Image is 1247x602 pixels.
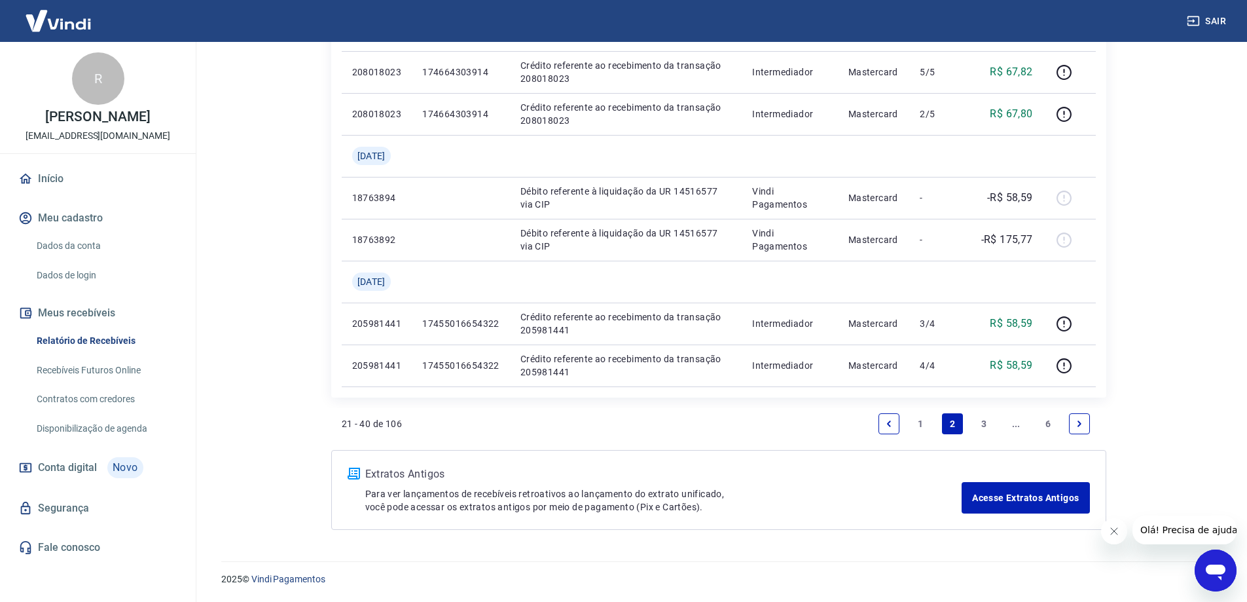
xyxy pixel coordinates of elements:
p: 18763894 [352,191,402,204]
p: Crédito referente ao recebimento da transação 205981441 [520,310,731,337]
span: [DATE] [357,149,386,162]
p: [PERSON_NAME] [45,110,150,124]
a: Dados da conta [31,233,180,259]
img: Vindi [16,1,101,41]
p: 21 - 40 de 106 [342,417,403,430]
a: Page 2 is your current page [942,413,963,434]
iframe: Botão para abrir a janela de mensagens [1195,550,1237,592]
p: 208018023 [352,66,402,79]
a: Recebíveis Futuros Online [31,357,180,384]
button: Meus recebíveis [16,299,180,328]
p: 205981441 [352,317,402,330]
p: Mastercard [848,191,899,204]
button: Sair [1184,9,1231,33]
p: - [920,191,958,204]
p: Crédito referente ao recebimento da transação 205981441 [520,352,731,379]
p: Intermediador [752,317,827,330]
p: Intermediador [752,66,827,79]
iframe: Mensagem da empresa [1132,516,1237,544]
a: Next page [1069,413,1090,434]
a: Previous page [878,413,899,434]
p: 174664303914 [422,107,499,121]
iframe: Fechar mensagem [1101,518,1127,544]
span: Olá! Precisa de ajuda? [8,9,110,20]
p: Crédito referente ao recebimento da transação 208018023 [520,59,731,85]
p: Extratos Antigos [365,466,962,482]
p: R$ 58,59 [990,358,1032,373]
a: Acesse Extratos Antigos [962,482,1089,514]
p: 18763892 [352,233,402,246]
ul: Pagination [873,408,1096,440]
p: 4/4 [920,359,958,372]
a: Jump forward [1005,413,1026,434]
a: Conta digitalNovo [16,452,180,483]
p: 3/4 [920,317,958,330]
p: Intermediador [752,359,827,372]
a: Vindi Pagamentos [251,574,325,584]
p: -R$ 58,59 [987,190,1033,206]
p: -R$ 175,77 [981,232,1033,248]
a: Page 1 [910,413,931,434]
p: Mastercard [848,359,899,372]
span: Novo [107,457,143,478]
a: Relatório de Recebíveis [31,328,180,354]
p: Mastercard [848,107,899,121]
p: Mastercard [848,66,899,79]
span: [DATE] [357,275,386,288]
p: R$ 58,59 [990,316,1032,331]
p: 5/5 [920,66,958,79]
p: 2/5 [920,107,958,121]
p: 17455016654322 [422,359,499,372]
p: R$ 67,82 [990,64,1032,80]
p: 174664303914 [422,66,499,79]
p: Mastercard [848,317,899,330]
p: Crédito referente ao recebimento da transação 208018023 [520,101,731,127]
p: Intermediador [752,107,827,121]
p: Para ver lançamentos de recebíveis retroativos ao lançamento do extrato unificado, você pode aces... [365,487,962,514]
p: R$ 67,80 [990,106,1032,122]
p: - [920,233,958,246]
div: R [72,52,124,105]
img: ícone [348,468,360,480]
button: Meu cadastro [16,204,180,233]
p: Vindi Pagamentos [752,185,827,211]
p: 205981441 [352,359,402,372]
span: Conta digital [38,459,97,477]
a: Segurança [16,494,180,523]
p: 2025 © [221,573,1216,586]
p: Débito referente à liquidação da UR 14516577 via CIP [520,185,731,211]
p: [EMAIL_ADDRESS][DOMAIN_NAME] [26,129,170,143]
a: Fale conosco [16,533,180,562]
a: Contratos com credores [31,386,180,413]
p: Vindi Pagamentos [752,227,827,253]
p: Débito referente à liquidação da UR 14516577 via CIP [520,227,731,253]
a: Disponibilização de agenda [31,415,180,442]
a: Page 6 [1038,413,1058,434]
a: Início [16,164,180,193]
p: Mastercard [848,233,899,246]
p: 208018023 [352,107,402,121]
p: 17455016654322 [422,317,499,330]
a: Page 3 [973,413,994,434]
a: Dados de login [31,262,180,289]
